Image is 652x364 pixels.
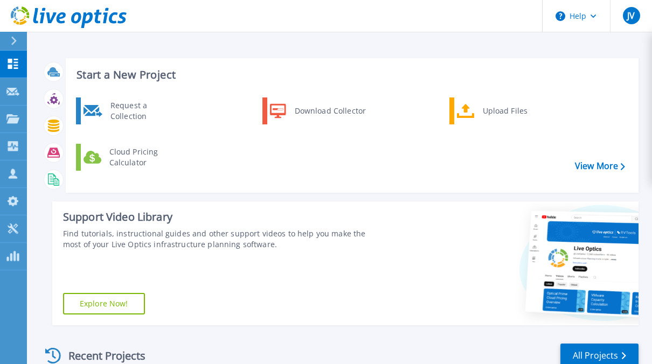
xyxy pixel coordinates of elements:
[76,144,186,171] a: Cloud Pricing Calculator
[76,97,186,124] a: Request a Collection
[63,210,367,224] div: Support Video Library
[575,161,625,171] a: View More
[77,69,625,81] h3: Start a New Project
[627,11,635,20] span: JV
[289,100,371,122] div: Download Collector
[105,100,184,122] div: Request a Collection
[262,97,373,124] a: Download Collector
[477,100,557,122] div: Upload Files
[449,97,560,124] a: Upload Files
[104,146,184,168] div: Cloud Pricing Calculator
[63,228,367,250] div: Find tutorials, instructional guides and other support videos to help you make the most of your L...
[63,293,145,314] a: Explore Now!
